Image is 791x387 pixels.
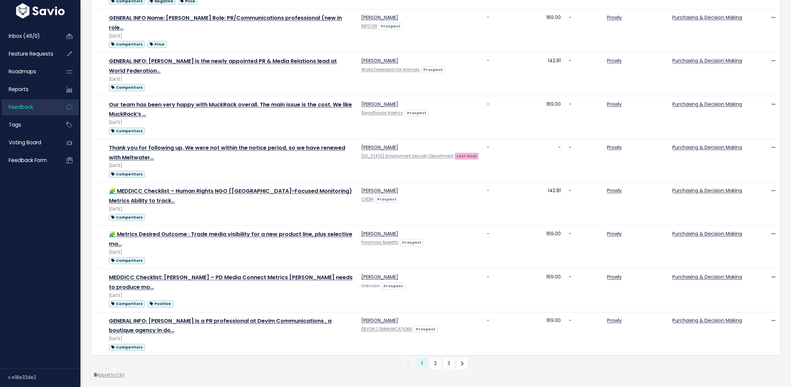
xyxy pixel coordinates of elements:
[109,257,145,264] span: Competitors
[541,269,565,312] td: 169.00
[147,300,173,307] span: Positive
[2,99,56,115] a: Feedback
[109,83,145,91] a: Competitors
[565,226,603,269] td: -
[672,144,742,151] a: Purchasing & Decision Making
[109,101,352,118] a: Our team has been very happy with MuckRack overall. The main issue is the cost. We like MuckRack’s …
[607,144,622,151] a: Prowly
[400,239,424,245] a: Prospect
[109,299,145,308] a: Competitors
[9,121,21,128] span: Tags
[607,187,622,194] a: Prowly
[109,187,352,205] a: 🧩 MEDDICC Checklist – Human Rights NGO ([GEOGRAPHIC_DATA]-Focused Monitoring) Metrics Ability to ...
[541,96,565,139] td: 169.00
[378,22,402,29] a: Prospect
[2,153,56,168] a: Feedback form
[454,152,479,159] a: Lost deal
[109,317,331,334] a: GENERAL INFO: [PERSON_NAME] is a PR professional at Devim Communications , a boutique agency in do…
[416,326,435,332] strong: Prospect
[109,343,145,351] a: Competitors
[483,182,541,226] td: -
[2,82,56,97] a: Reports
[2,135,56,150] a: Voting Board
[109,230,352,248] a: 🧩 Metrics Desired Outcome : Trade media visibility for a new product line, plus selective ma…
[109,249,353,256] div: [DATE]
[541,53,565,96] td: 142.81
[565,269,603,312] td: -
[407,110,426,115] strong: Prospect
[565,96,603,139] td: -
[14,3,66,18] img: logo-white.9d6f32f41409.svg
[9,50,53,57] span: Feature Requests
[109,76,353,83] div: [DATE]
[361,283,380,289] span: Unknown
[109,40,145,48] a: Competitors
[361,197,373,202] a: CSDHI
[672,317,742,324] a: Purchasing & Decision Making
[109,41,145,48] span: Competitors
[361,144,398,151] a: [PERSON_NAME]
[405,109,428,116] a: Prospect
[565,53,603,96] td: -
[2,46,56,62] a: Feature Requests
[109,128,145,135] span: Competitors
[109,119,353,126] div: [DATE]
[109,33,353,40] div: [DATE]
[109,84,145,91] span: Competitors
[2,28,56,44] a: Inbox (46/0)
[361,57,398,64] a: [PERSON_NAME]
[361,230,398,237] a: [PERSON_NAME]
[443,358,454,369] a: 3
[672,57,742,64] a: Purchasing & Decision Making
[377,197,397,202] strong: Prospect
[94,372,124,378] a: Export to CSV
[541,139,565,182] td: -
[9,68,36,75] span: Roadmaps
[109,57,337,75] a: GENERAL INFO: [PERSON_NAME] is the newly appointed PR & Media Relations lead at World Federation…
[607,101,622,107] a: Prowly
[361,153,453,159] a: [US_STATE] Employment Security Department
[565,312,603,355] td: -
[672,14,742,21] a: Purchasing & Decision Making
[483,269,541,312] td: -
[109,344,145,351] span: Competitors
[430,358,441,369] a: 2
[361,187,398,194] a: [PERSON_NAME]
[9,139,41,146] span: Voting Board
[383,283,403,289] strong: Prospect
[361,67,420,72] a: World Federation for Animals
[109,300,145,307] span: Competitors
[9,32,40,40] span: Inbox (46/0)
[483,9,541,53] td: -
[109,206,353,213] div: [DATE]
[457,153,477,159] strong: Lost deal
[483,53,541,96] td: -
[607,230,622,237] a: Prowly
[109,14,342,31] a: GENERAL INFO Name: [PERSON_NAME] Role: PR/Communications professional (new in role…
[483,96,541,139] td: -
[607,14,622,21] a: Prowly
[417,358,427,369] span: 1
[361,240,399,245] a: Paramour Aperitifs
[423,67,443,72] strong: Prospect
[565,139,603,182] td: -
[109,127,145,135] a: Competitors
[109,213,145,221] a: Competitors
[483,312,541,355] td: -
[361,14,398,21] a: [PERSON_NAME]
[361,274,398,280] a: [PERSON_NAME]
[483,226,541,269] td: -
[541,312,565,355] td: 169.00
[565,182,603,226] td: -
[421,66,445,73] a: Prospect
[483,139,541,182] td: -
[672,230,742,237] a: Purchasing & Decision Making
[672,101,742,107] a: Purchasing & Decision Making
[607,274,622,280] a: Prowly
[109,214,145,221] span: Competitors
[361,110,403,115] a: Sprouthouse Agency
[9,86,28,93] span: Reports
[109,170,145,178] a: Competitors
[2,117,56,133] a: Tags
[607,57,622,64] a: Prowly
